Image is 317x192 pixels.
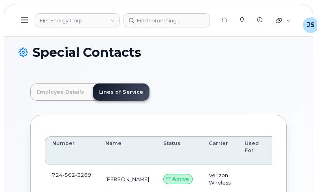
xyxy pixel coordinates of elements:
a: Lines of Service [93,83,149,101]
th: Number [45,136,98,165]
th: Name [98,136,156,165]
span: 562 [63,172,75,178]
th: Device [266,136,301,165]
th: Carrier [202,136,238,165]
a: goToDevice [52,179,61,185]
th: Used For [238,136,266,165]
span: 724 [52,172,91,178]
h1: Special Contacts [18,45,299,59]
iframe: Messenger Launcher [283,158,311,186]
th: Status [156,136,202,165]
span: Active [172,175,189,183]
a: Employee Details [30,83,90,101]
span: 3289 [75,172,91,178]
